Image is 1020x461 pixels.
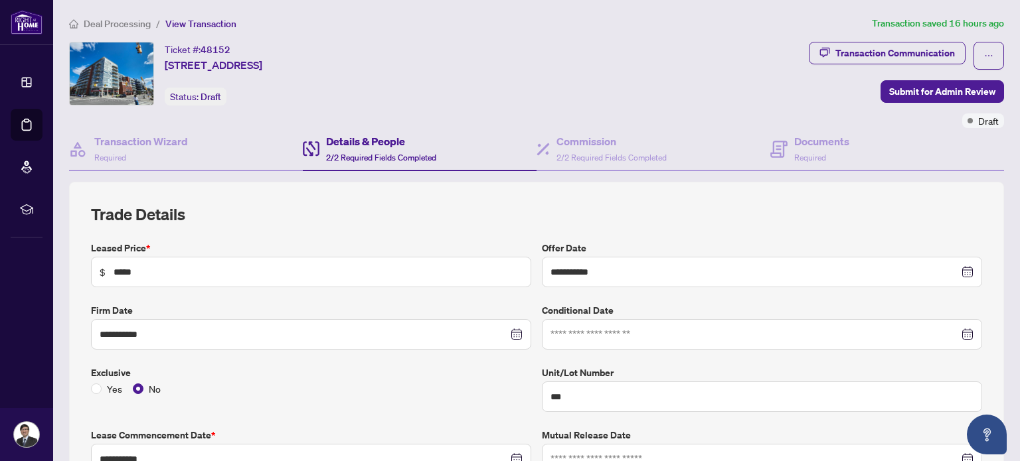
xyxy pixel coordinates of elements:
h2: Trade Details [91,204,982,225]
span: Draft [201,91,221,103]
span: Required [794,153,826,163]
span: No [143,381,166,396]
label: Conditional Date [542,303,982,318]
span: 48152 [201,44,230,56]
span: Submit for Admin Review [889,81,995,102]
div: Ticket #: [165,42,230,57]
span: View Transaction [165,18,236,30]
label: Lease Commencement Date [91,428,531,442]
label: Leased Price [91,241,531,255]
span: home [69,19,78,29]
h4: Details & People [326,133,436,149]
span: $ [100,265,106,279]
img: logo [11,10,42,34]
span: 2/2 Required Fields Completed [556,153,667,163]
label: Mutual Release Date [542,428,982,442]
li: / [156,16,160,31]
span: ellipsis [984,51,993,60]
span: Required [94,153,126,163]
span: Yes [102,381,127,396]
label: Firm Date [91,303,531,318]
label: Exclusive [91,365,531,380]
button: Open asap [967,415,1007,454]
h4: Transaction Wizard [94,133,188,149]
label: Unit/Lot Number [542,365,982,380]
img: Profile Icon [14,422,39,447]
article: Transaction saved 16 hours ago [872,16,1004,31]
span: 2/2 Required Fields Completed [326,153,436,163]
div: Status: [165,88,226,105]
label: Offer Date [542,241,982,255]
div: Transaction Communication [835,42,955,64]
span: Draft [978,113,999,128]
h4: Documents [794,133,849,149]
span: [STREET_ADDRESS] [165,57,262,73]
span: Deal Processing [84,18,151,30]
img: IMG-X12322390_1.jpg [70,42,153,105]
h4: Commission [556,133,667,149]
button: Submit for Admin Review [881,80,1004,103]
button: Transaction Communication [809,42,966,64]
